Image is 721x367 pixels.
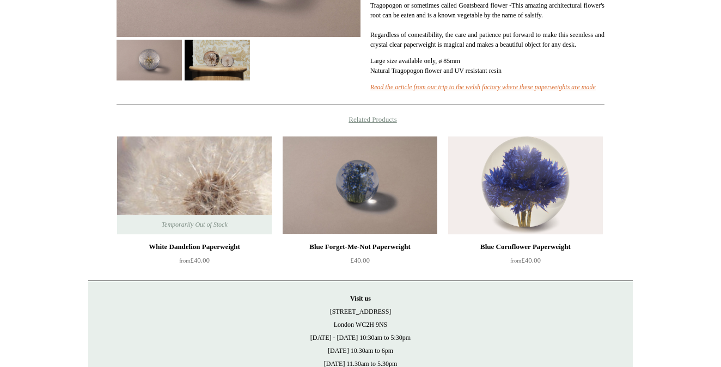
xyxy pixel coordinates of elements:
[283,136,437,234] a: Blue Forget-Me-Not Paperweight Blue Forget-Me-Not Paperweight
[370,83,596,91] a: Read the article from our trip to the welsh factory where these paperweights are made
[179,256,210,264] span: £40.00
[185,40,250,80] img: Tragopogon Paperweight
[370,1,604,49] p: Tragopogon or sometimes called Goatsbeard flower -This amazing architectural flower's root can be...
[285,240,435,253] div: Blue Forget-Me-Not Paperweight
[117,136,272,234] img: White Dandelion Paperweight
[448,136,603,234] a: Blue Cornflower Paperweight Blue Cornflower Paperweight
[510,258,521,264] span: from
[283,136,437,234] img: Blue Forget-Me-Not Paperweight
[283,240,437,285] a: Blue Forget-Me-Not Paperweight £40.00
[117,136,272,234] a: White Dandelion Paperweight White Dandelion Paperweight Temporarily Out of Stock
[150,215,238,234] span: Temporarily Out of Stock
[448,240,603,285] a: Blue Cornflower Paperweight from£40.00
[350,295,371,302] strong: Visit us
[88,115,633,124] h4: Related Products
[117,240,272,285] a: White Dandelion Paperweight from£40.00
[451,240,600,253] div: Blue Cornflower Paperweight
[510,256,541,264] span: £40.00
[448,136,603,234] img: Blue Cornflower Paperweight
[117,40,182,80] img: Tragopogon Paperweight
[370,67,502,74] span: Natural Tragopogon flower and UV resistant resin
[370,57,460,65] span: Large size available only, ø 85mm
[350,256,370,264] span: £40.00
[179,258,190,264] span: from
[120,240,269,253] div: White Dandelion Paperweight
